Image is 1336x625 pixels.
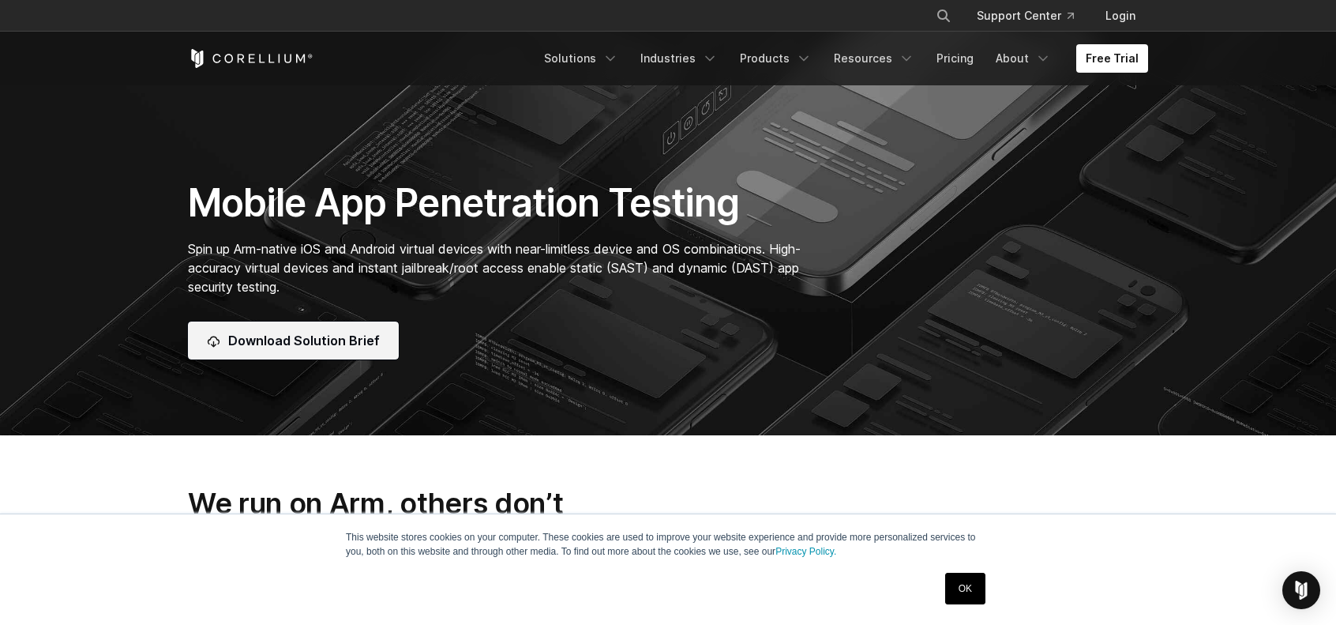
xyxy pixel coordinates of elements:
[775,546,836,557] a: Privacy Policy.
[188,322,399,360] a: Download Solution Brief
[1282,571,1320,609] div: Open Intercom Messenger
[1093,2,1148,30] a: Login
[346,530,990,559] p: This website stores cookies on your computer. These cookies are used to improve your website expe...
[945,573,985,604] a: OK
[535,44,1148,73] div: Navigation Menu
[917,2,1148,30] div: Navigation Menu
[188,49,313,68] a: Corellium Home
[188,179,817,227] h1: Mobile App Penetration Testing
[824,44,924,73] a: Resources
[535,44,628,73] a: Solutions
[631,44,727,73] a: Industries
[964,2,1086,30] a: Support Center
[188,241,801,295] span: Spin up Arm-native iOS and Android virtual devices with near-limitless device and OS combinations...
[929,2,958,30] button: Search
[1076,44,1148,73] a: Free Trial
[730,44,821,73] a: Products
[228,331,380,350] span: Download Solution Brief
[927,44,983,73] a: Pricing
[986,44,1060,73] a: About
[188,486,1148,521] h3: We run on Arm, others don’t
